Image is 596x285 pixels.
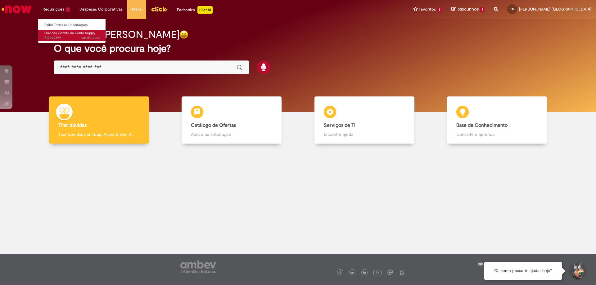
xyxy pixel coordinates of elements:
img: logo_footer_linkedin.png [363,271,366,275]
p: +GenAi [197,6,213,14]
p: Abra uma solicitação [191,131,272,137]
b: Catálogo de Ofertas [191,122,236,128]
span: Dúvidas Comite de Gente Supply [44,31,95,35]
a: Catálogo de Ofertas Abra uma solicitação [165,96,298,144]
img: logo_footer_workplace.png [387,269,393,275]
div: Oi, como posso te ajudar hoje? [484,262,562,280]
span: 1 [480,7,485,12]
time: 26/08/2025 22:23:51 [81,35,100,40]
a: Tirar dúvidas Tirar dúvidas com Lupi Assist e Gen Ai [33,96,165,144]
a: Exibir Todas as Solicitações [38,22,106,29]
b: Base de Conhecimento [456,122,508,128]
h2: O que você procura hoje? [54,43,543,54]
span: R13450399 [44,35,100,40]
b: Serviços de TI [324,122,355,128]
img: logo_footer_naosei.png [399,269,404,275]
p: Consulte e aprenda [456,131,538,137]
img: logo_footer_ambev_rotulo_gray.png [180,261,216,273]
button: Iniciar Conversa de Suporte [568,262,587,280]
img: happy-face.png [179,30,188,39]
span: um dia atrás [81,35,100,40]
span: 3 [437,7,442,12]
img: logo_footer_youtube.png [373,268,382,276]
p: Encontre ajuda [324,131,405,137]
span: Requisições [43,6,64,12]
div: Padroniza [177,6,213,14]
img: logo_footer_facebook.png [339,271,342,274]
img: logo_footer_twitter.png [351,271,354,274]
span: Despesas Corporativas [79,6,123,12]
h2: Boa tarde, [PERSON_NAME] [54,29,179,40]
img: ServiceNow [1,3,33,16]
span: [PERSON_NAME] [GEOGRAPHIC_DATA] [519,7,591,12]
span: Rascunhos [457,6,479,12]
ul: Requisições [38,19,106,43]
a: Aberto R13450399 : Dúvidas Comite de Gente Supply [38,30,106,41]
a: Rascunhos [451,7,485,12]
span: 1 [65,7,70,12]
b: Tirar dúvidas [58,122,87,128]
p: Tirar dúvidas com Lupi Assist e Gen Ai [58,131,140,137]
a: Serviços de TI Encontre ajuda [298,96,431,144]
span: TM [510,7,515,11]
span: Favoritos [419,6,436,12]
a: Base de Conhecimento Consulte e aprenda [431,96,564,144]
img: click_logo_yellow_360x200.png [151,4,168,14]
span: More [132,6,142,12]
